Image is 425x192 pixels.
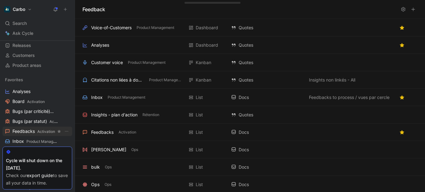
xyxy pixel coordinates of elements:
[75,124,425,141] div: FeedbacksActivationList DocsView actions
[12,128,55,135] span: Feedbacks
[108,94,145,101] span: Product Management
[91,94,103,101] div: Inbox
[137,25,174,31] span: Product Management
[75,36,425,54] div: AnalysesDashboard QuotesView actions
[63,128,70,134] button: View actions
[12,138,58,145] span: Inbox
[105,164,112,170] span: Ops
[196,94,203,101] div: List
[82,6,105,13] h1: Feedback
[12,30,33,37] span: Ask Cycle
[196,111,203,119] div: List
[231,163,303,171] div: Docs
[27,173,53,178] a: export guide
[231,76,303,84] div: Quotes
[91,163,100,171] div: bulk
[231,111,303,119] div: Quotes
[6,172,69,187] div: Check our to save all your data in time.
[231,181,303,188] div: Docs
[196,59,211,66] div: Kanban
[104,164,113,170] button: Ops
[2,137,72,146] a: InboxProduct Management
[91,129,114,136] div: Feedbacks
[12,88,30,95] span: Analyses
[196,24,218,31] div: Dashboard
[75,158,425,176] div: bulkOpsList DocsView actions
[141,112,161,118] button: Rétention
[2,41,72,50] a: Releases
[231,41,303,49] div: Quotes
[2,117,72,126] a: Bugs (par statut)Activation
[231,129,303,136] div: Docs
[12,62,41,68] span: Product areas
[91,24,132,31] div: Voice-of-Customers
[27,99,45,104] span: Activation
[91,59,123,66] div: Customer voice
[128,59,166,66] span: Product Management
[131,147,138,153] span: Ops
[2,51,72,60] a: Customers
[12,52,35,59] span: Customers
[91,76,144,84] div: Citations non liées à doctype
[103,182,113,187] button: Ops
[231,146,303,153] div: Docs
[105,181,111,188] span: Ops
[12,118,58,125] span: Bugs (par statut)
[91,181,100,188] div: Ops
[12,98,45,105] span: Board
[106,95,147,100] button: Product Management
[135,25,175,30] button: Product Management
[149,77,183,83] span: Product Management
[2,87,72,96] a: Analyses
[91,146,126,153] div: [PERSON_NAME]
[119,129,136,135] span: Activation
[196,163,203,171] div: List
[49,119,67,124] span: Activation
[12,108,59,115] span: Bugs (par criticité)
[91,111,138,119] div: Insights - plan d'action
[196,76,211,84] div: Kanban
[4,6,10,12] img: Carbo
[196,129,203,136] div: List
[75,106,425,124] div: Insights - plan d'actionRétentionList QuotesView actions
[2,5,33,14] button: CarboCarbo
[142,112,159,118] span: Rétention
[2,19,72,28] div: Search
[196,41,218,49] div: Dashboard
[13,7,25,12] h1: Carbo
[75,89,425,106] div: InboxProduct ManagementList DocsFeedbacks to process / vues par cercleView actions
[231,59,303,66] div: Quotes
[231,94,303,101] div: Docs
[2,75,72,84] div: Favorites
[75,141,425,158] div: [PERSON_NAME]OpsList DocsView actions
[26,139,64,144] span: Product Management
[91,41,109,49] div: Analyses
[75,19,425,36] div: Voice-of-CustomersProduct ManagementDashboard QuotesView actions
[5,77,23,83] span: Favorites
[308,76,357,84] button: Insights non linkés - All
[2,97,72,106] a: BoardActivation
[196,181,203,188] div: List
[117,129,138,135] button: Activation
[127,60,167,65] button: Product Management
[2,61,72,70] a: Product areas
[75,71,425,89] div: Citations non liées à doctypeProduct ManagementKanban QuotesInsights non linkés - AllView actions
[130,147,139,152] button: Ops
[148,77,184,83] button: Product Management
[12,20,27,27] span: Search
[37,129,55,134] span: Activation
[309,76,355,84] span: Insights non linkés - All
[309,94,390,101] span: Feedbacks to process / vues par cercle
[196,146,203,153] div: List
[75,54,425,71] div: Customer voiceProduct ManagementKanban QuotesView actions
[2,107,72,116] a: Bugs (par criticité)Activation
[308,94,391,101] button: Feedbacks to process / vues par cercle
[6,157,69,172] div: Cycle will shut down on the [DATE].
[2,29,72,38] a: Ask Cycle
[2,127,72,136] a: FeedbacksActivationView actions
[231,24,303,31] div: Quotes
[12,42,31,49] span: Releases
